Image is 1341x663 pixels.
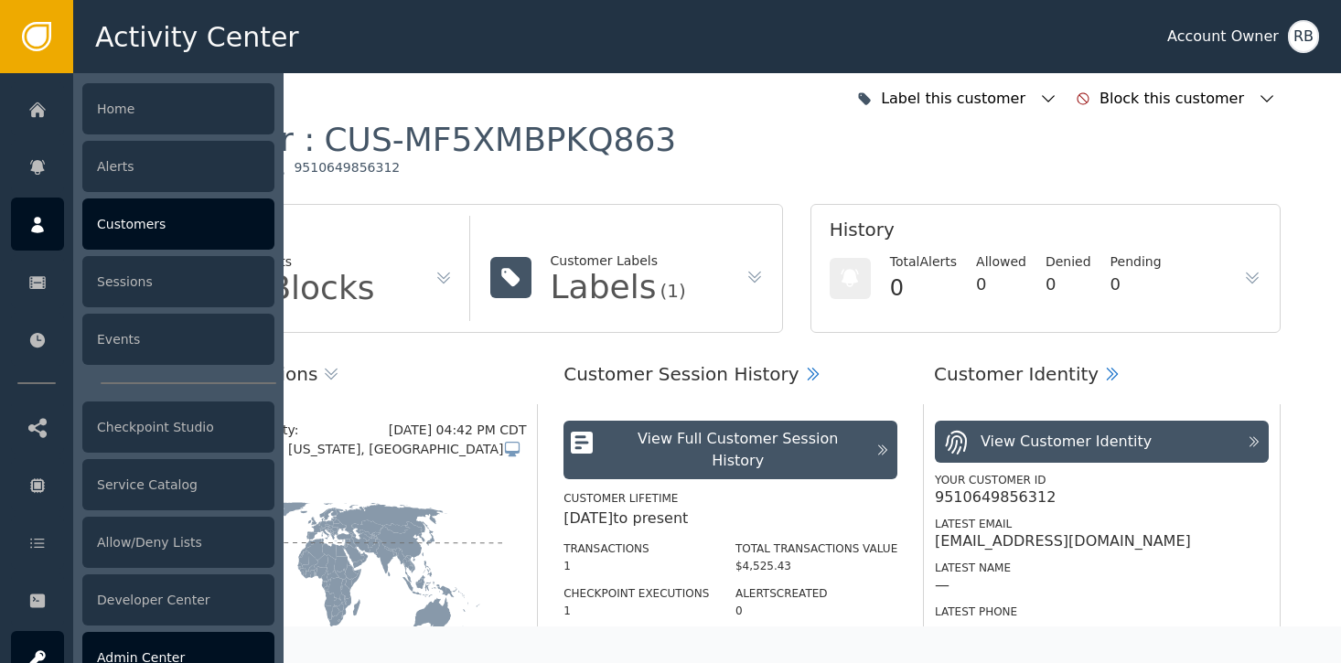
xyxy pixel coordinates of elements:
a: Customers [11,198,274,251]
div: Latest Name [935,560,1269,576]
div: Home [82,83,274,134]
div: Customer Session History [563,360,799,388]
div: Pending [1110,252,1162,272]
div: History [830,216,1261,252]
div: Customer Labels [551,251,686,271]
div: View Customer Identity [981,431,1152,453]
div: (1) [660,282,685,300]
button: Label this customer [853,79,1062,119]
label: Checkpoint Executions [563,587,709,600]
div: Allowed [976,252,1026,272]
div: Denied [1046,252,1091,272]
div: Service Catalog [82,459,274,510]
div: Customer Identity [934,360,1099,388]
a: Service Catalog [11,458,274,511]
div: Alerts [82,141,274,192]
button: View Full Customer Session History [563,421,897,479]
div: Latest Phone [935,604,1269,620]
label: Transactions [563,542,649,555]
div: CUS-MF5XMBPKQ863 [324,119,676,160]
a: Events [11,313,274,366]
div: Sessions [82,256,274,307]
span: [GEOGRAPHIC_DATA], [US_STATE], [GEOGRAPHIC_DATA] [145,440,503,459]
div: 0 [976,272,1026,296]
div: 1 [563,558,709,574]
div: Latest Email [935,516,1269,532]
a: Developer Center [11,573,274,626]
div: Block this customer [1100,88,1249,110]
div: Labels [551,271,657,304]
div: $4,525.43 [735,558,897,574]
label: Total Transactions Value [735,542,897,555]
a: Home [11,82,274,135]
div: Account Owner [1167,26,1279,48]
div: Checkpoint Studio [82,401,274,453]
div: Developer Center [82,574,274,626]
div: 0 [735,603,897,619]
div: View Full Customer Session History [609,428,866,472]
div: Label this customer [881,88,1030,110]
a: Checkpoint Studio [11,401,274,454]
div: 1 [563,603,709,619]
button: RB [1288,20,1319,53]
div: 9510649856312 [935,488,1056,507]
div: — [935,576,949,594]
button: View Customer Identity [935,421,1269,463]
div: Flags [153,216,453,252]
div: Customer : [134,119,676,160]
div: — [935,620,949,638]
div: Customers [82,198,274,250]
button: Block this customer [1071,79,1281,119]
a: Allow/Deny Lists [11,516,274,569]
div: [DATE] to present [563,508,897,529]
span: Activity Center [95,16,299,58]
a: Sessions [11,255,274,308]
div: 9510649856312 [294,160,400,176]
div: [DATE] 04:42 PM CDT [389,421,527,440]
div: 0 [1110,272,1162,296]
div: 0 [1046,272,1091,296]
div: 0 [890,272,957,305]
div: Allow/Deny Lists [82,517,274,568]
div: [EMAIL_ADDRESS][DOMAIN_NAME] [935,532,1191,551]
div: Your Customer ID [935,472,1269,488]
label: Customer Lifetime [563,492,678,505]
div: Events [82,314,274,365]
div: Total Alerts [890,252,957,272]
a: Alerts [11,140,274,193]
label: Alerts Created [735,587,828,600]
